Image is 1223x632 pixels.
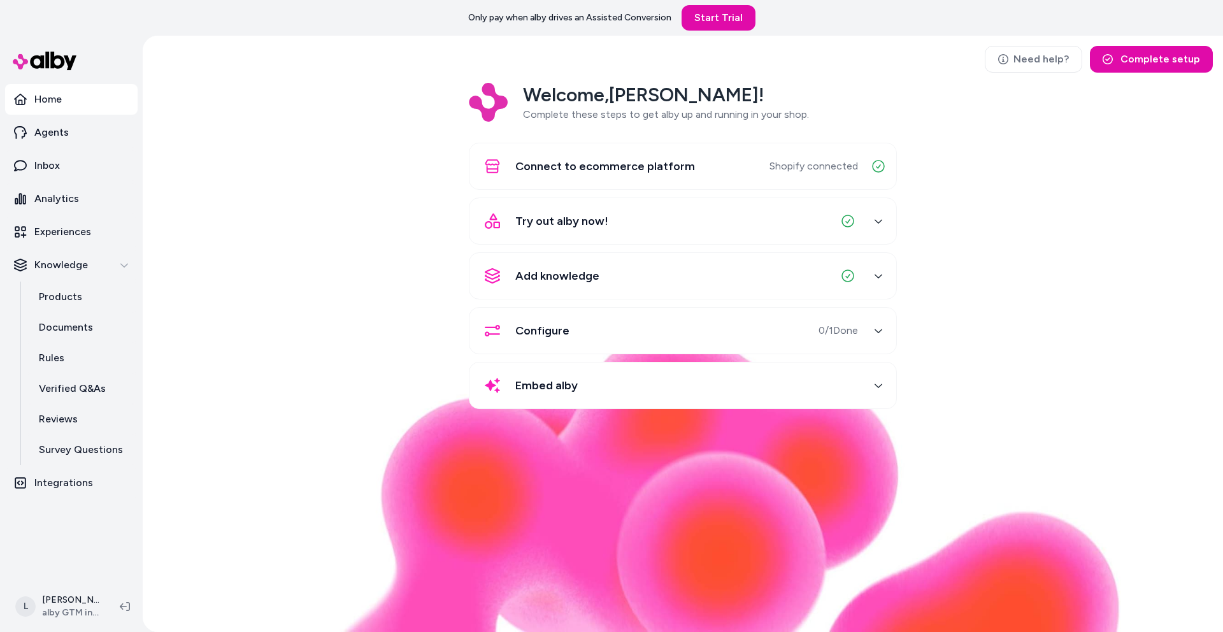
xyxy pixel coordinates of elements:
img: Logo [469,83,508,122]
img: alby Logo [13,52,76,70]
a: Agents [5,117,138,148]
p: Integrations [34,475,93,491]
span: 0 / 1 Done [819,323,858,338]
p: Experiences [34,224,91,240]
span: Complete these steps to get alby up and running in your shop. [523,108,809,120]
a: Reviews [26,404,138,434]
h2: Welcome, [PERSON_NAME] ! [523,83,809,107]
a: Verified Q&As [26,373,138,404]
p: Products [39,289,82,305]
a: Home [5,84,138,115]
a: Products [26,282,138,312]
button: Configure0/1Done [477,315,889,346]
a: Documents [26,312,138,343]
p: Agents [34,125,69,140]
span: Try out alby now! [515,212,608,230]
button: Connect to ecommerce platformShopify connected [477,151,889,182]
a: Start Trial [682,5,755,31]
p: Only pay when alby drives an Assisted Conversion [468,11,671,24]
span: Connect to ecommerce platform [515,157,695,175]
a: Integrations [5,468,138,498]
p: Documents [39,320,93,335]
p: Rules [39,350,64,366]
p: Survey Questions [39,442,123,457]
button: Knowledge [5,250,138,280]
p: Home [34,92,62,107]
a: Inbox [5,150,138,181]
button: Add knowledge [477,261,889,291]
span: alby GTM internal [42,607,99,619]
button: L[PERSON_NAME]alby GTM internal [8,586,110,627]
a: Rules [26,343,138,373]
a: Need help? [985,46,1082,73]
span: Configure [515,322,569,340]
p: Verified Q&As [39,381,106,396]
span: L [15,596,36,617]
a: Experiences [5,217,138,247]
button: Complete setup [1090,46,1213,73]
span: Shopify connected [769,159,858,174]
p: Knowledge [34,257,88,273]
span: Embed alby [515,377,578,394]
p: [PERSON_NAME] [42,594,99,607]
a: Survey Questions [26,434,138,465]
a: Analytics [5,183,138,214]
img: alby Bubble [245,328,1121,632]
span: Add knowledge [515,267,599,285]
button: Try out alby now! [477,206,889,236]
p: Inbox [34,158,60,173]
p: Reviews [39,412,78,427]
p: Analytics [34,191,79,206]
button: Embed alby [477,370,889,401]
